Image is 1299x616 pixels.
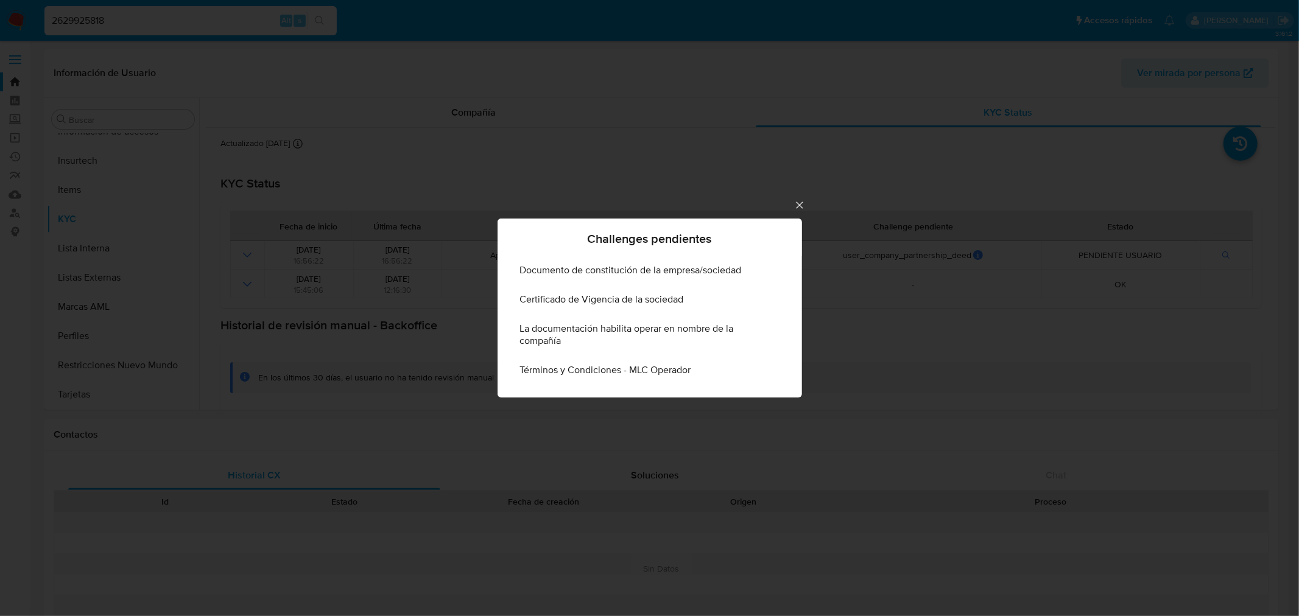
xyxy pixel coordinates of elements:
span: Certificado de Vigencia de la sociedad [520,293,684,306]
span: Challenges pendientes [588,233,712,245]
ul: Challenges list [510,256,789,385]
div: Challenges pendientes [498,219,802,397]
span: Términos y Condiciones - MLC Operador [520,364,691,376]
span: La documentación habilita operar en nombre de la compañía [520,323,772,347]
span: Documento de constitución de la empresa/sociedad [520,264,742,276]
button: Cerrar [794,199,804,210]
